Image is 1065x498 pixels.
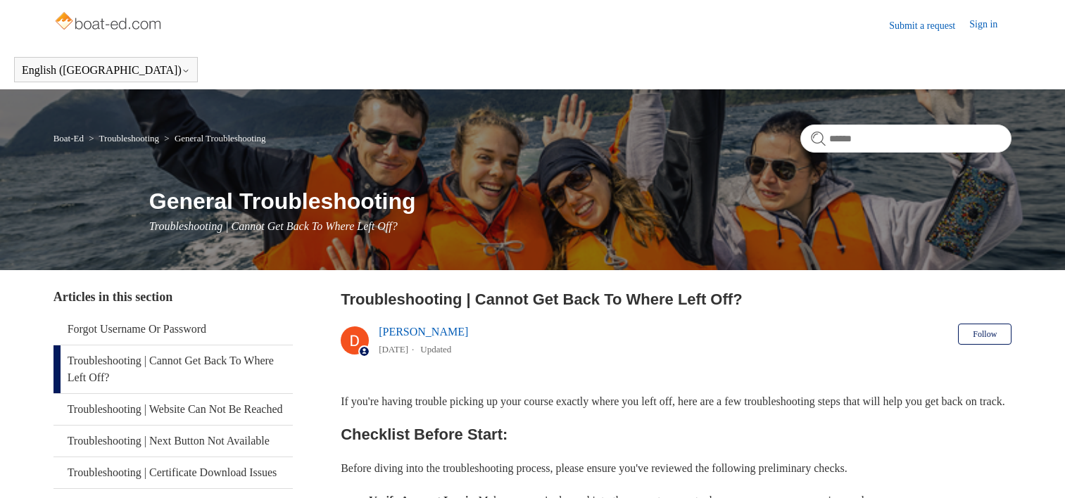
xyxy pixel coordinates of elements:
p: Before diving into the troubleshooting process, please ensure you've reviewed the following preli... [341,459,1012,478]
a: Forgot Username Or Password [53,314,293,345]
a: Troubleshooting | Certificate Download Issues [53,457,293,488]
a: General Troubleshooting [175,133,266,143]
a: Troubleshooting [99,133,159,143]
a: Troubleshooting | Website Can Not Be Reached [53,394,293,425]
span: Troubleshooting | Cannot Get Back To Where Left Off? [149,220,398,232]
input: Search [800,124,1012,153]
a: Troubleshooting | Cannot Get Back To Where Left Off? [53,345,293,393]
li: General Troubleshooting [161,133,265,143]
span: Articles in this section [53,290,172,304]
li: Boat-Ed [53,133,87,143]
h2: Troubleshooting | Cannot Get Back To Where Left Off? [341,288,1012,311]
li: Troubleshooting [86,133,161,143]
h2: Checklist Before Start: [341,422,1012,447]
div: Live chat [1018,451,1054,487]
li: Updated [420,344,451,355]
p: If you're having trouble picking up your course exactly where you left off, here are a few troubl... [341,392,1012,411]
a: Submit a request [889,18,969,33]
a: Troubleshooting | Next Button Not Available [53,426,293,456]
a: Sign in [969,17,1012,34]
a: [PERSON_NAME] [379,326,468,338]
button: English ([GEOGRAPHIC_DATA]) [22,64,190,77]
img: Boat-Ed Help Center home page [53,8,165,37]
h1: General Troubleshooting [149,184,1012,218]
button: Follow Article [958,324,1012,345]
time: 05/14/2024, 16:31 [379,344,408,355]
a: Boat-Ed [53,133,84,143]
